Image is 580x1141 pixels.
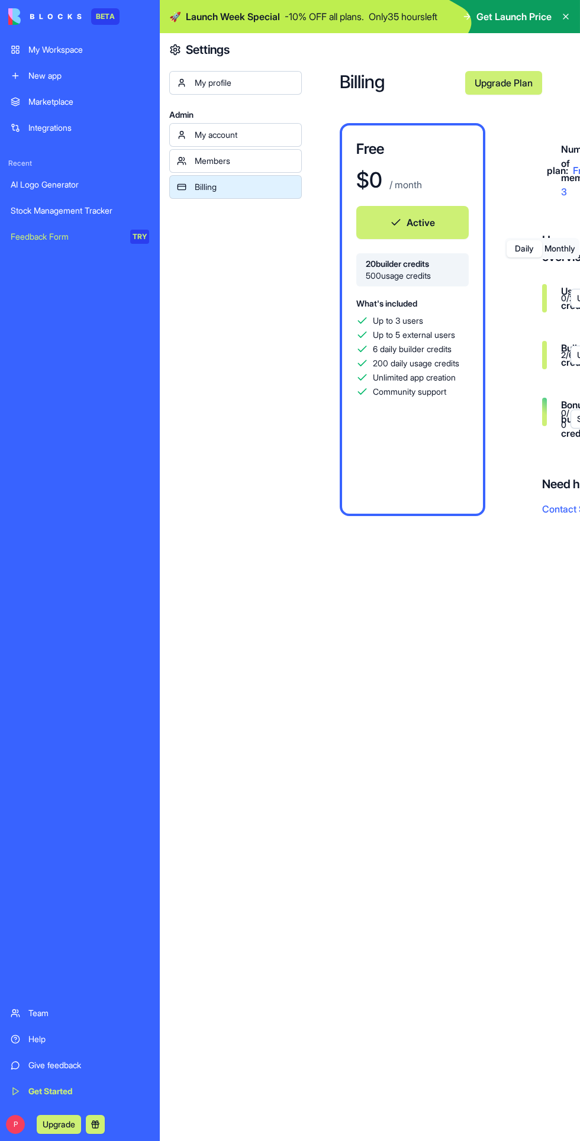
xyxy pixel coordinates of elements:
[104,5,136,25] h1: Help
[507,240,542,257] button: Daily
[195,129,294,141] div: My account
[12,132,50,144] span: 7 articles
[356,168,382,192] h1: $ 0
[12,163,211,176] p: Next Level
[28,1059,149,1071] div: Give feedback
[158,369,237,417] button: Help
[4,38,156,62] a: My Workspace
[28,1033,149,1045] div: Help
[91,8,120,25] div: BETA
[356,140,469,159] h3: Free
[12,193,50,205] span: 2 articles
[27,399,51,407] span: Home
[373,357,459,369] span: 200 daily usage credits
[28,96,149,108] div: Marketplace
[547,165,568,176] span: plan:
[169,175,302,199] a: Billing
[373,343,452,355] span: 6 daily builder credits
[169,9,181,24] span: 🚀
[4,1053,156,1077] a: Give feedback
[4,116,156,140] a: Integrations
[8,8,82,25] img: logo
[4,159,156,168] span: Recent
[285,9,364,24] p: - 10 % OFF all plans.
[356,298,417,308] span: What's included
[366,258,459,270] span: 20 builder credits
[195,77,294,89] div: My profile
[366,270,459,282] span: 500 usage credits
[130,230,149,244] div: TRY
[98,399,139,407] span: Messages
[12,224,211,237] p: Account & Billing
[186,399,208,407] span: Help
[476,9,552,24] span: Get Launch Price
[169,109,302,121] span: Admin
[11,205,149,217] div: Stock Management Tracker
[37,1118,81,1130] a: Upgrade
[4,1079,156,1103] a: Get Started
[11,231,122,243] div: Feedback Form
[369,9,437,24] p: Only 35 hours left
[4,225,156,249] a: Feedback FormTRY
[356,206,469,239] button: Active
[186,41,230,58] h4: Settings
[37,1115,81,1134] button: Upgrade
[208,5,229,26] div: Close
[12,254,46,266] span: 1 article
[8,8,120,25] a: BETA
[28,44,149,56] div: My Workspace
[4,1027,156,1051] a: Help
[340,123,485,516] a: Free$0 / monthActive20builder credits500usage creditsWhat's includedUp to 3 usersUp to 5 external...
[195,181,294,193] div: Billing
[4,90,156,114] a: Marketplace
[12,178,211,191] p: Deep Dives into Advanced Features
[373,329,455,341] span: Up to 5 external users
[340,71,456,95] h2: Billing
[28,70,149,82] div: New app
[4,173,156,196] a: AI Logo Generator
[169,71,302,95] a: My profile
[11,179,149,191] div: AI Logo Generator
[12,117,211,130] p: Everything you need to get going.
[28,122,149,134] div: Integrations
[8,31,229,53] input: Search for help
[4,1001,156,1025] a: Team
[465,71,542,95] a: Upgrade Plan
[4,64,156,88] a: New app
[28,1085,149,1097] div: Get Started
[373,315,423,327] span: Up to 3 users
[12,102,211,115] p: Get started with Blocks
[195,155,294,167] div: Members
[169,149,302,173] a: Members
[4,199,156,223] a: Stock Management Tracker
[169,123,302,147] a: My account
[373,386,446,398] span: Community support
[6,1115,25,1134] span: P
[542,240,578,257] button: Monthly
[186,9,280,24] span: Launch Week Special
[8,31,229,53] div: Search for helpSearch for help
[12,69,225,83] h2: 3 collections
[373,372,456,383] span: Unlimited app creation
[79,369,157,417] button: Messages
[12,239,211,252] p: Manage payments and subscriptions.
[28,1007,149,1019] div: Team
[387,178,422,192] p: / month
